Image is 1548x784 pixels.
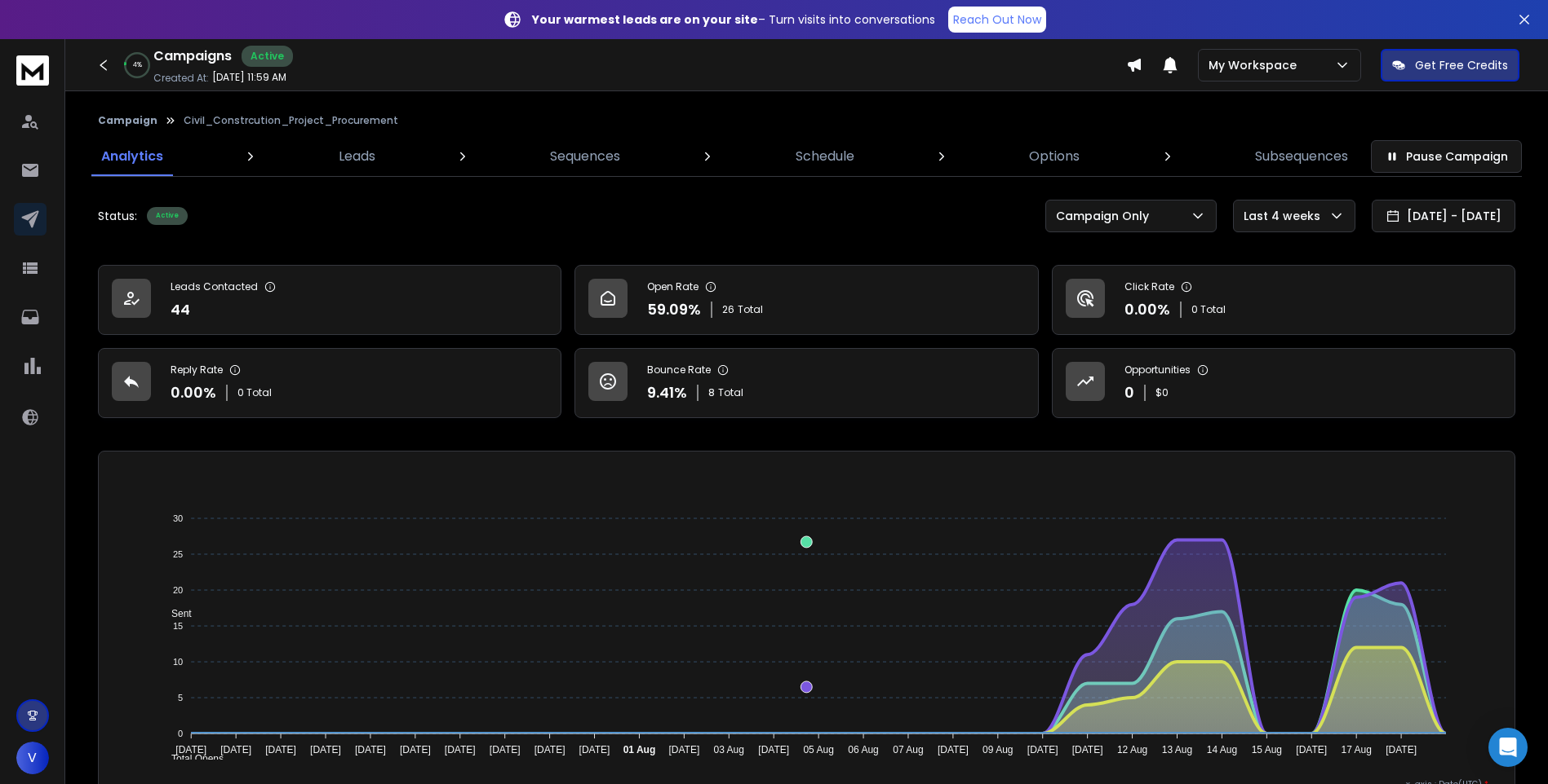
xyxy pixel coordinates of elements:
tspan: [DATE] [1297,744,1328,755]
a: Bounce Rate9.41%8Total [574,348,1038,418]
a: Reach Out Now [948,7,1046,33]
span: 26 [722,303,734,316]
a: Leads Contacted44 [98,265,561,335]
p: 0 [1124,381,1134,404]
tspan: 09 Aug [982,744,1013,755]
span: Total [718,386,743,399]
button: Get Free Credits [1381,49,1519,81]
a: Sequences [540,137,630,176]
tspan: [DATE] [310,744,341,755]
p: [DATE] 11:59 AM [212,71,286,84]
p: 0 Total [1191,303,1226,316]
button: V [16,742,49,774]
p: 0.00 % [171,381,216,404]
p: Leads Contacted [171,280,258,293]
tspan: 03 Aug [714,744,744,755]
a: Click Rate0.00%0 Total [1052,265,1515,335]
p: Subsequences [1255,147,1348,166]
p: Sequences [550,147,620,166]
tspan: 10 [173,657,183,667]
a: Analytics [91,137,173,176]
tspan: [DATE] [1386,744,1417,755]
p: Leads [339,147,375,166]
span: 8 [708,386,715,399]
tspan: 14 Aug [1207,744,1237,755]
tspan: [DATE] [445,744,476,755]
p: Click Rate [1124,280,1174,293]
tspan: 17 Aug [1342,744,1372,755]
tspan: 07 Aug [893,744,923,755]
tspan: [DATE] [400,744,431,755]
tspan: 01 Aug [623,744,656,755]
p: 59.09 % [647,298,701,321]
strong: Your warmest leads are on your site [532,11,758,28]
p: Last 4 weeks [1244,208,1327,224]
tspan: [DATE] [355,744,386,755]
p: Bounce Rate [647,363,711,377]
button: Campaign [98,114,157,127]
p: Schedule [796,147,854,166]
tspan: 20 [173,585,183,595]
tspan: [DATE] [1027,744,1058,755]
p: Created At: [153,72,209,85]
a: Reply Rate0.00%0 Total [98,348,561,418]
p: 0.00 % [1124,298,1170,321]
p: Analytics [101,147,163,166]
button: Pause Campaign [1371,140,1522,173]
tspan: 06 Aug [848,744,878,755]
p: Options [1029,147,1080,166]
p: 44 [171,298,190,321]
a: Opportunities0$0 [1052,348,1515,418]
p: Civil_Constrcution_Project_Procurement [184,114,398,127]
tspan: [DATE] [265,744,296,755]
p: Opportunities [1124,363,1191,377]
tspan: [DATE] [490,744,521,755]
p: Reply Rate [171,363,223,377]
img: logo [16,55,49,86]
a: Leads [329,137,385,176]
tspan: 12 Aug [1117,744,1147,755]
p: 9.41 % [647,381,687,404]
a: Options [1019,137,1089,176]
div: Active [242,46,293,67]
tspan: [DATE] [579,744,610,755]
tspan: [DATE] [938,744,969,755]
p: – Turn visits into conversations [532,11,935,28]
tspan: [DATE] [220,744,251,755]
div: Active [147,207,188,225]
tspan: 30 [173,513,183,523]
tspan: 13 Aug [1162,744,1192,755]
tspan: 0 [178,729,183,738]
p: Reach Out Now [953,11,1041,28]
tspan: [DATE] [668,744,699,755]
p: Open Rate [647,280,699,293]
tspan: [DATE] [534,744,566,755]
tspan: 5 [178,693,183,703]
a: Open Rate59.09%26Total [574,265,1038,335]
tspan: [DATE] [1072,744,1103,755]
p: Status: [98,208,137,224]
tspan: 25 [173,549,183,559]
span: Total Opens [159,753,224,764]
p: $ 0 [1155,386,1169,399]
tspan: 15 Aug [1252,744,1282,755]
p: 0 Total [237,386,272,399]
div: Open Intercom Messenger [1488,728,1528,767]
span: Total [738,303,763,316]
a: Subsequences [1245,137,1358,176]
tspan: [DATE] [175,744,206,755]
button: [DATE] - [DATE] [1372,200,1515,232]
a: Schedule [786,137,864,176]
p: Campaign Only [1056,208,1155,224]
tspan: 15 [173,621,183,631]
p: 4 % [133,60,142,70]
span: Sent [159,608,192,619]
h1: Campaigns [153,46,232,66]
tspan: [DATE] [758,744,789,755]
p: Get Free Credits [1415,57,1508,73]
tspan: 05 Aug [803,744,833,755]
p: My Workspace [1209,57,1303,73]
